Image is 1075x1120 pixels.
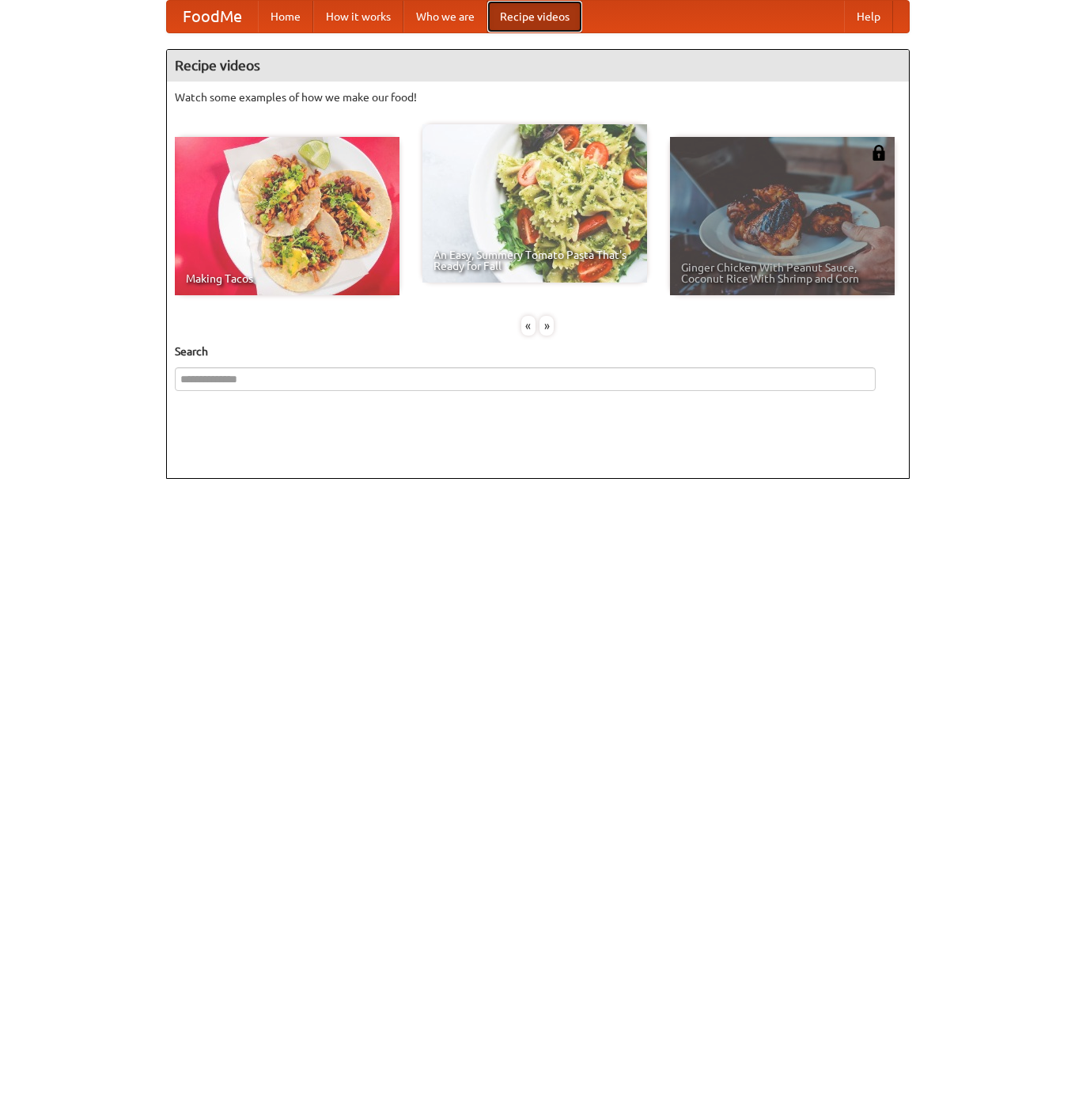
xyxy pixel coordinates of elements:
a: Making Tacos [175,137,399,295]
a: Who we are [403,1,487,32]
a: FoodMe [167,1,258,32]
h5: Search [175,344,901,359]
span: An Easy, Summery Tomato Pasta That's Ready for Fall [433,249,636,271]
img: 483408.png [871,145,887,161]
div: » [539,316,554,336]
a: Recipe videos [487,1,582,32]
a: An Easy, Summery Tomato Pasta That's Ready for Fall [422,124,647,283]
h4: Recipe videos [167,50,909,82]
span: Making Tacos [186,273,388,284]
a: Home [258,1,313,32]
div: « [521,316,536,336]
a: How it works [313,1,403,32]
a: Help [844,1,893,32]
p: Watch some examples of how we make our food! [175,89,901,105]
